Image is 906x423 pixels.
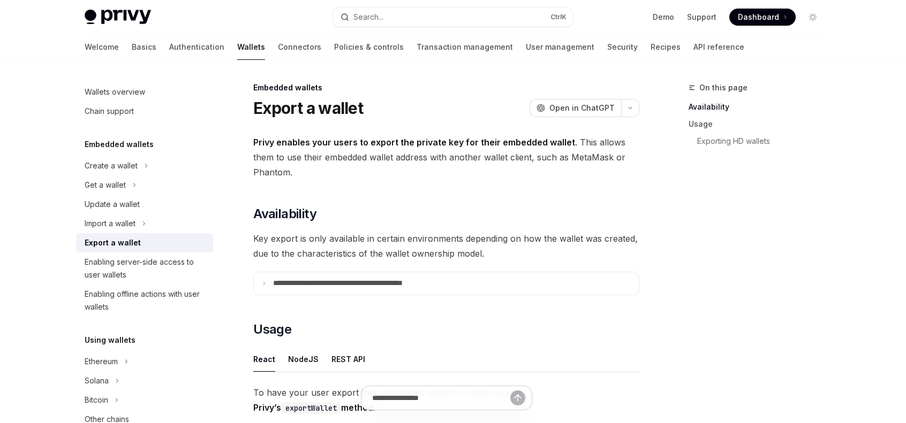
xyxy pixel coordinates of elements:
span: Key export is only available in certain environments depending on how the wallet was created, due... [253,231,639,261]
button: NodeJS [288,347,319,372]
button: Toggle dark mode [804,9,821,26]
div: Import a wallet [85,217,135,230]
button: Open in ChatGPT [530,99,621,117]
span: Usage [253,321,291,338]
div: Embedded wallets [253,82,639,93]
a: API reference [693,34,744,60]
span: . This allows them to use their embedded wallet address with another wallet client, such as MetaM... [253,135,639,180]
a: Wallets [237,34,265,60]
a: Enabling offline actions with user wallets [76,284,213,317]
a: Connectors [278,34,321,60]
button: REST API [331,347,365,372]
h1: Export a wallet [253,98,363,118]
span: Dashboard [738,12,779,22]
div: Wallets overview [85,86,145,98]
div: Enabling offline actions with user wallets [85,288,207,313]
div: Get a wallet [85,179,126,191]
a: User management [526,34,594,60]
a: Exporting HD wallets [697,133,830,150]
a: Usage [689,116,830,133]
a: Dashboard [729,9,796,26]
a: Wallets overview [76,82,213,102]
strong: Privy enables your users to export the private key for their embedded wallet [253,137,575,148]
a: Demo [653,12,674,22]
span: Open in ChatGPT [549,103,615,113]
a: Policies & controls [334,34,404,60]
button: Search...CtrlK [333,7,573,27]
div: Export a wallet [85,236,141,249]
a: Welcome [85,34,119,60]
a: Recipes [651,34,681,60]
span: On this page [699,81,748,94]
a: Export a wallet [76,233,213,252]
button: Send message [510,390,525,405]
div: Enabling server-side access to user wallets [85,256,207,281]
a: Security [607,34,638,60]
span: Availability [253,205,316,222]
div: Search... [353,11,383,24]
a: Availability [689,98,830,116]
button: React [253,347,275,372]
h5: Using wallets [85,334,135,347]
h5: Embedded wallets [85,138,154,151]
a: Authentication [169,34,224,60]
a: Basics [132,34,156,60]
div: Create a wallet [85,159,138,172]
a: Support [687,12,716,22]
div: Update a wallet [85,198,140,211]
div: Ethereum [85,355,118,368]
div: Chain support [85,105,134,118]
a: Enabling server-side access to user wallets [76,252,213,284]
img: light logo [85,10,151,25]
a: Transaction management [417,34,513,60]
a: Update a wallet [76,195,213,214]
div: Solana [85,374,109,387]
span: Ctrl K [550,13,567,21]
a: Chain support [76,102,213,121]
div: Bitcoin [85,394,108,406]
